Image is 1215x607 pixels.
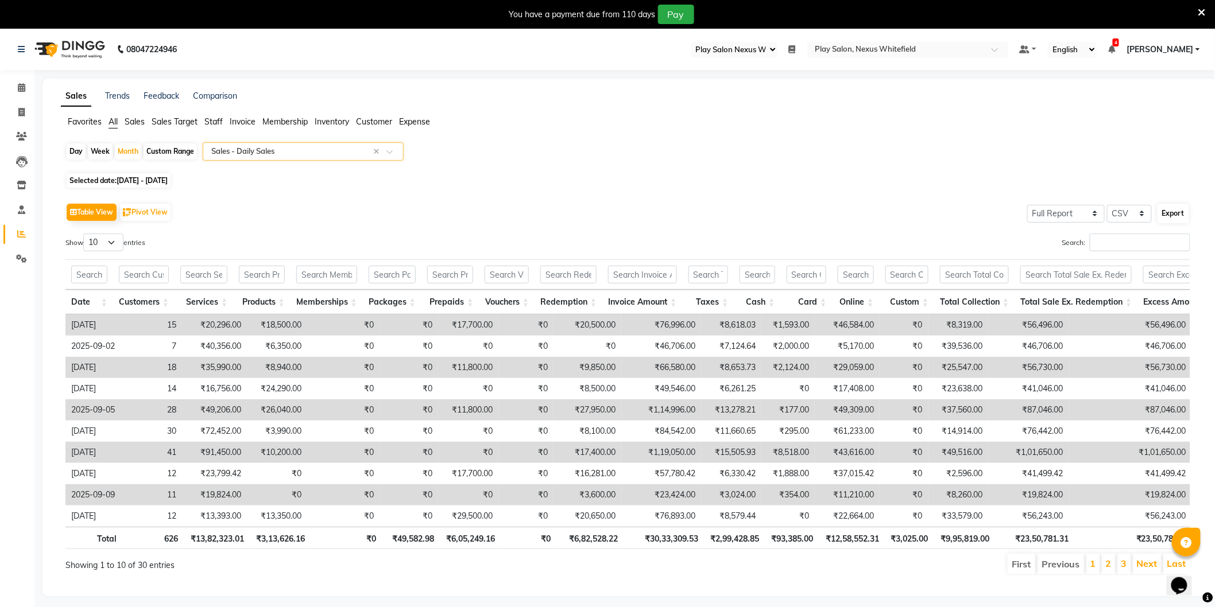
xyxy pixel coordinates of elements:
th: Customers: activate to sort column ascending [113,290,175,314]
td: ₹27,950.00 [554,399,621,421]
td: ₹66,580.00 [621,357,701,378]
input: Search Cash [740,266,775,283]
td: ₹1,888.00 [761,463,815,484]
td: [DATE] [65,378,121,399]
td: ₹0 [554,336,621,357]
td: ₹37,560.00 [928,399,989,421]
button: Pay [658,5,694,24]
td: ₹61,233.00 [815,421,880,442]
td: ₹0 [380,421,438,442]
td: ₹0 [438,484,498,505]
input: Search Memberships [296,266,357,283]
span: Selected date: [67,173,171,188]
td: ₹0 [247,484,307,505]
th: ₹2,99,428.85 [704,527,765,549]
td: ₹17,700.00 [438,314,498,336]
td: ₹0 [438,421,498,442]
td: ₹0 [498,378,554,399]
td: ₹2,124.00 [761,357,815,378]
td: ₹0 [498,421,554,442]
td: ₹6,350.00 [247,336,307,357]
td: ₹56,730.00 [1069,357,1192,378]
span: Customer [356,116,392,127]
td: ₹33,579.00 [928,505,989,527]
img: logo [29,33,108,65]
input: Search Custom [885,266,929,283]
td: ₹13,393.00 [182,505,247,527]
div: Week [88,143,113,159]
span: Staff [204,116,223,127]
span: Invoice [230,116,256,127]
th: ₹49,582.98 [382,527,440,549]
td: ₹46,584.00 [815,314,880,336]
td: ₹56,496.00 [989,314,1069,336]
td: ₹0 [307,378,380,399]
th: ₹13,82,323.01 [184,527,250,549]
th: Cash: activate to sort column ascending [734,290,780,314]
td: ₹0 [880,378,928,399]
input: Search: [1090,234,1190,251]
div: You have a payment due from 110 days [509,9,656,21]
td: ₹0 [498,314,554,336]
td: ₹0 [880,484,928,505]
th: Prepaids: activate to sort column ascending [421,290,479,314]
th: Redemption: activate to sort column ascending [535,290,602,314]
td: ₹13,278.21 [701,399,761,421]
td: [DATE] [65,314,121,336]
td: 12 [121,463,182,484]
button: Export [1158,204,1189,223]
td: ₹0 [380,484,438,505]
td: ₹0 [307,399,380,421]
td: [DATE] [65,505,121,527]
input: Search Online [838,266,873,283]
td: ₹354.00 [761,484,815,505]
input: Search Date [71,266,107,283]
td: ₹37,015.42 [815,463,880,484]
td: ₹19,824.00 [989,484,1069,505]
td: ₹41,499.42 [1069,463,1192,484]
th: ₹93,385.00 [765,527,819,549]
td: ₹49,516.00 [928,442,989,463]
span: Expense [399,116,430,127]
td: ₹22,664.00 [815,505,880,527]
td: ₹17,408.00 [815,378,880,399]
td: ₹0 [247,463,307,484]
td: ₹5,170.00 [815,336,880,357]
td: ₹0 [498,484,554,505]
th: ₹6,05,249.16 [440,527,501,549]
button: Pivot View [120,204,171,221]
td: ₹23,638.00 [928,378,989,399]
td: ₹0 [498,463,554,484]
td: ₹20,500.00 [554,314,621,336]
td: ₹39,536.00 [928,336,989,357]
td: ₹41,046.00 [1069,378,1192,399]
td: ₹29,500.00 [438,505,498,527]
td: ₹177.00 [761,399,815,421]
td: ₹56,730.00 [989,357,1069,378]
input: Search Total Sale Ex. Redemption [1020,266,1132,283]
td: ₹20,296.00 [182,314,247,336]
a: Comparison [193,91,237,101]
input: Search Taxes [688,266,729,283]
th: ₹0 [311,527,382,549]
th: ₹0 [501,527,556,549]
div: Showing 1 to 10 of 30 entries [65,552,524,571]
a: Last [1167,558,1186,569]
a: 3 [1121,558,1127,569]
td: ₹15,505.93 [701,442,761,463]
input: Search Packages [369,266,416,283]
th: Products: activate to sort column ascending [233,290,291,314]
td: ₹0 [761,378,815,399]
iframe: chat widget [1167,561,1204,596]
td: ₹0 [307,314,380,336]
td: ₹72,452.00 [182,421,247,442]
th: Services: activate to sort column ascending [175,290,233,314]
td: ₹13,350.00 [247,505,307,527]
td: ₹49,546.00 [621,378,701,399]
td: ₹0 [307,357,380,378]
td: 11 [121,484,182,505]
td: ₹7,124.64 [701,336,761,357]
td: ₹0 [880,314,928,336]
b: 08047224946 [126,33,177,65]
a: Sales [61,86,91,107]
